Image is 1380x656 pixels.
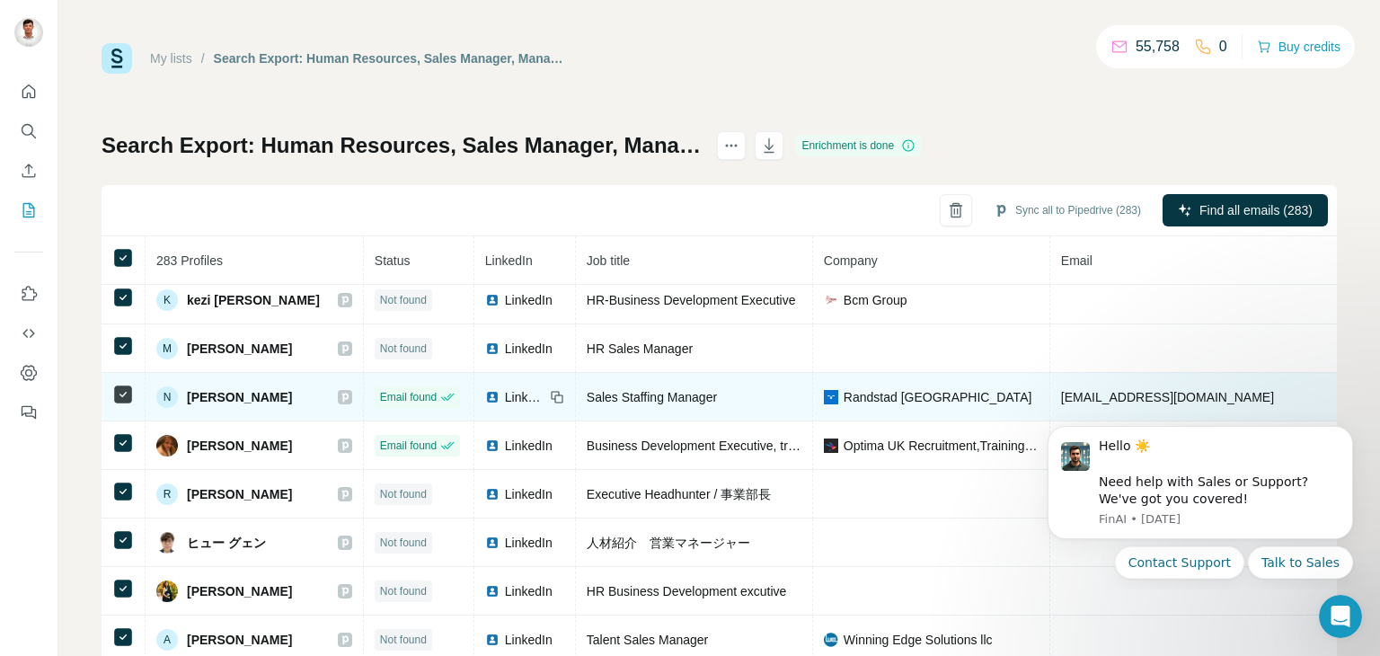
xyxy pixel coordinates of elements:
span: kezi [PERSON_NAME] [187,291,320,309]
span: LinkedIn [505,340,553,358]
img: LinkedIn logo [485,487,500,501]
button: Buy credits [1257,34,1340,59]
span: Email [1061,253,1092,268]
p: 55,758 [1136,36,1180,58]
img: Avatar [156,435,178,457]
span: LinkedIn [505,437,553,455]
span: Not found [380,486,427,502]
button: Use Surfe on LinkedIn [14,278,43,310]
span: HR Sales Manager [587,341,693,356]
h1: Search Export: Human Resources, Sales Manager, Managing Director, Sales Executive, Business Devel... [102,131,701,160]
button: Dashboard [14,357,43,389]
span: Sales Staffing Manager [587,390,717,404]
a: My lists [150,51,192,66]
iframe: Intercom live chat [1319,595,1362,638]
span: LinkedIn [505,582,553,600]
span: LinkedIn [505,534,553,552]
span: Not found [380,535,427,551]
span: Job title [587,253,630,268]
div: M [156,338,178,359]
span: Talent Sales Manager [587,633,708,647]
img: LinkedIn logo [485,536,500,550]
span: LinkedIn [505,291,553,309]
span: LinkedIn [505,631,553,649]
button: Find all emails (283) [1163,194,1328,226]
span: Business Development Executive, training [587,439,821,453]
li: / [201,49,205,67]
div: A [156,629,178,651]
span: HR Business Development excutive [587,584,787,598]
button: My lists [14,194,43,226]
span: [PERSON_NAME] [187,631,292,649]
img: Surfe Logo [102,43,132,74]
span: Bcm Group [844,291,907,309]
button: Search [14,115,43,147]
span: [EMAIL_ADDRESS][DOMAIN_NAME] [1061,390,1274,404]
img: LinkedIn logo [485,439,500,453]
button: Quick start [14,75,43,108]
div: Enrichment is done [796,135,921,156]
p: 0 [1219,36,1227,58]
span: Not found [380,292,427,308]
img: Avatar [156,581,178,602]
span: [PERSON_NAME] [187,437,292,455]
span: 283 Profiles [156,253,223,268]
span: LinkedIn [505,485,553,503]
span: Winning Edge Solutions llc [844,631,993,649]
div: K [156,289,178,311]
span: 人材紹介 営業マネージャー [587,536,750,550]
img: company-logo [824,439,838,453]
iframe: Intercom notifications message [1021,411,1380,590]
img: company-logo [824,390,838,404]
img: LinkedIn logo [485,341,500,356]
span: Optima UK Recruitment,Training AND Business Consultancy [844,437,1039,455]
img: LinkedIn logo [485,390,500,404]
span: ヒュー グェン [187,534,266,552]
span: Company [824,253,878,268]
button: actions [717,131,746,160]
span: [PERSON_NAME] [187,582,292,600]
button: Sync all to Pipedrive (283) [981,197,1154,224]
span: [PERSON_NAME] [187,388,292,406]
div: R [156,483,178,505]
span: HR-Business Development Executive [587,293,796,307]
button: Feedback [14,396,43,429]
img: company-logo [824,633,838,647]
div: Search Export: Human Resources, Sales Manager, Managing Director, Sales Executive, Business Devel... [214,49,571,67]
img: Avatar [156,532,178,554]
span: Not found [380,632,427,648]
span: Not found [380,341,427,357]
img: LinkedIn logo [485,293,500,307]
span: Randstad [GEOGRAPHIC_DATA] [844,388,1032,406]
span: Email found [380,438,437,454]
span: [PERSON_NAME] [187,485,292,503]
span: Email found [380,389,437,405]
img: LinkedIn logo [485,584,500,598]
span: Find all emails (283) [1199,201,1313,219]
span: Not found [380,583,427,599]
span: LinkedIn [505,388,544,406]
img: LinkedIn logo [485,633,500,647]
button: Use Surfe API [14,317,43,350]
img: Avatar [14,18,43,47]
span: Status [375,253,411,268]
span: [PERSON_NAME] [187,340,292,358]
span: LinkedIn [485,253,533,268]
button: Enrich CSV [14,155,43,187]
img: company-logo [824,293,838,307]
span: Executive Headhunter / 事業部長 [587,487,771,501]
div: N [156,386,178,408]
